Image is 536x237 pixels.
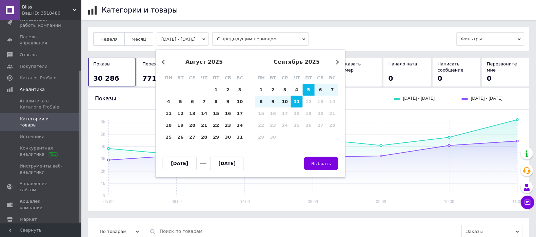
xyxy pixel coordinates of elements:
div: Not available вторник, 23 сентября 2025 г. [267,119,279,131]
div: Choose четверг, 7 августа 2025 г. [198,96,210,107]
div: month 2025-09 [255,84,338,143]
div: ср [186,72,198,84]
div: Choose воскресенье, 31 августа 2025 г. [234,131,246,143]
span: Переходы [142,61,166,66]
div: Choose понедельник, 1 сентября 2025 г. [255,84,267,96]
div: Not available понедельник, 15 сентября 2025 г. [255,107,267,119]
div: Not available воскресенье, 21 сентября 2025 г. [326,107,338,119]
span: Bliss [22,4,73,10]
span: Месяц [132,37,146,42]
div: Choose суббота, 2 августа 2025 г. [222,84,234,96]
button: [DATE] - [DATE] [157,32,209,46]
div: Not available среда, 24 сентября 2025 г. [279,119,291,131]
div: Choose четверг, 21 августа 2025 г. [198,119,210,131]
div: month 2025-08 [163,84,246,143]
span: Показать номер [339,61,361,73]
span: Источники [20,134,44,140]
div: Choose среда, 10 сентября 2025 г. [279,96,291,107]
div: Choose пятница, 22 августа 2025 г. [210,119,222,131]
span: 0 [438,74,442,82]
div: Choose вторник, 2 сентября 2025 г. [267,84,279,96]
div: Choose четверг, 14 августа 2025 г. [198,107,210,119]
div: Choose пятница, 29 августа 2025 г. [210,131,222,143]
div: Choose вторник, 5 августа 2025 г. [175,96,186,107]
span: Конкурентная аналитика [20,145,63,157]
div: Choose среда, 3 сентября 2025 г. [279,84,291,96]
span: Отзывы [20,52,38,58]
span: Панель управления [20,34,63,46]
div: Choose воскресенье, 10 августа 2025 г. [234,96,246,107]
div: Not available суббота, 27 сентября 2025 г. [315,119,326,131]
div: Choose суббота, 30 августа 2025 г. [222,131,234,143]
div: сб [222,72,234,84]
span: Написать сообщение [438,61,463,73]
span: Покупатели [20,63,47,70]
text: 5k [101,132,105,137]
span: Инструменты веб-аналитики [20,163,63,175]
div: чт [291,72,303,84]
div: сентябрь 2025 [255,59,338,65]
span: Управление сайтом [20,181,63,193]
span: Показы [93,61,111,66]
span: Показатели работы компании [20,16,63,28]
span: Категории и товары [20,116,63,128]
div: Not available вторник, 30 сентября 2025 г. [267,131,279,143]
span: 771 [142,74,157,82]
div: вт [267,72,279,84]
div: Choose воскресенье, 7 сентября 2025 г. [326,84,338,96]
div: пт [210,72,222,84]
div: Choose суббота, 6 сентября 2025 г. [315,84,326,96]
div: Choose понедельник, 4 августа 2025 г. [163,96,175,107]
span: Выбрать [311,161,331,166]
span: Аналитика [20,86,45,93]
div: Choose понедельник, 18 августа 2025 г. [163,119,175,131]
span: Маркет [20,216,37,222]
text: 08.09 [308,199,318,204]
div: Choose пятница, 1 августа 2025 г. [210,84,222,96]
div: сб [315,72,326,84]
div: Not available суббота, 20 сентября 2025 г. [315,107,326,119]
div: Choose вторник, 9 сентября 2025 г. [267,96,279,107]
span: 0 [389,74,393,82]
div: Ваш ID: 3518486 [22,10,81,16]
div: Choose вторник, 19 августа 2025 г. [175,119,186,131]
div: Not available воскресенье, 28 сентября 2025 г. [326,119,338,131]
div: Choose вторник, 26 августа 2025 г. [175,131,186,143]
text: 09.09 [376,199,386,204]
div: вс [234,72,246,84]
span: Перезвоните мне [487,61,517,73]
div: Choose вторник, 12 августа 2025 г. [175,107,186,119]
div: август 2025 [163,59,246,65]
div: Choose четверг, 28 августа 2025 г. [198,131,210,143]
div: Choose среда, 6 августа 2025 г. [186,96,198,107]
text: 10.09 [444,199,454,204]
div: вс [326,72,338,84]
div: Not available суббота, 13 сентября 2025 г. [315,96,326,107]
div: чт [198,72,210,84]
div: Not available вторник, 16 сентября 2025 г. [267,107,279,119]
div: Not available понедельник, 29 сентября 2025 г. [255,131,267,143]
div: Not available пятница, 19 сентября 2025 г. [303,107,315,119]
span: Кошелек компании [20,198,63,211]
button: Next Month [334,60,339,64]
div: Choose пятница, 5 сентября 2025 г. [303,84,315,96]
div: Choose четверг, 4 сентября 2025 г. [291,84,303,96]
div: Choose пятница, 15 августа 2025 г. [210,107,222,119]
div: Choose суббота, 9 августа 2025 г. [222,96,234,107]
text: 2k [101,169,105,174]
button: Выбрать [304,157,338,170]
div: Choose суббота, 23 августа 2025 г. [222,119,234,131]
span: 30 286 [93,74,119,82]
text: 11.09 [512,199,522,204]
div: Choose воскресенье, 3 августа 2025 г. [234,84,246,96]
div: вт [175,72,186,84]
div: Choose пятница, 8 августа 2025 г. [210,96,222,107]
div: Not available воскресенье, 14 сентября 2025 г. [326,96,338,107]
div: пн [163,72,175,84]
h1: Категории и товары [102,6,178,14]
button: Чат с покупателем [521,196,534,209]
span: Неделя [100,37,118,42]
div: пн [255,72,267,84]
button: Неделя [93,32,125,46]
div: пт [303,72,315,84]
